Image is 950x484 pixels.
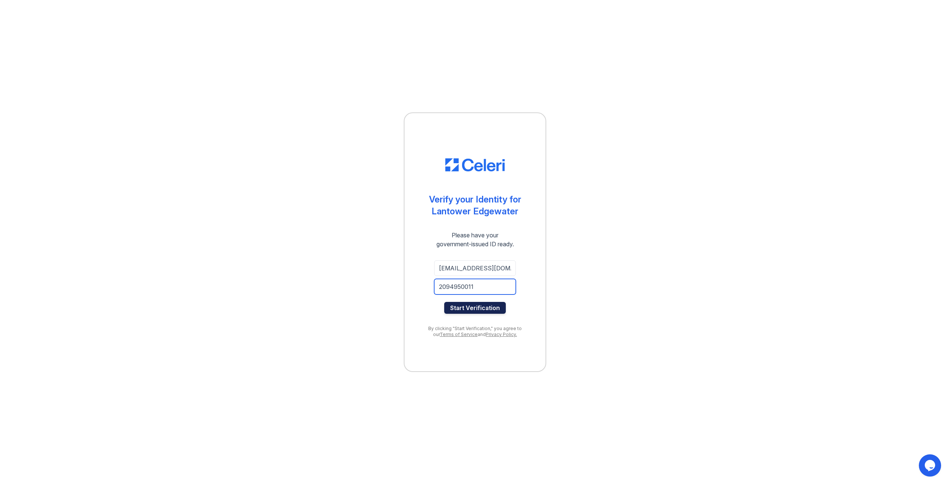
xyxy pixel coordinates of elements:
[444,302,506,314] button: Start Verification
[445,158,505,172] img: CE_Logo_Blue-a8612792a0a2168367f1c8372b55b34899dd931a85d93a1a3d3e32e68fde9ad4.png
[423,231,527,248] div: Please have your government-issued ID ready.
[434,260,516,276] input: Email
[419,326,531,338] div: By clicking "Start Verification," you agree to our and
[429,194,521,217] div: Verify your Identity for Lantower Edgewater
[919,454,943,477] iframe: chat widget
[434,279,516,294] input: Phone
[440,332,478,337] a: Terms of Service
[486,332,517,337] a: Privacy Policy.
